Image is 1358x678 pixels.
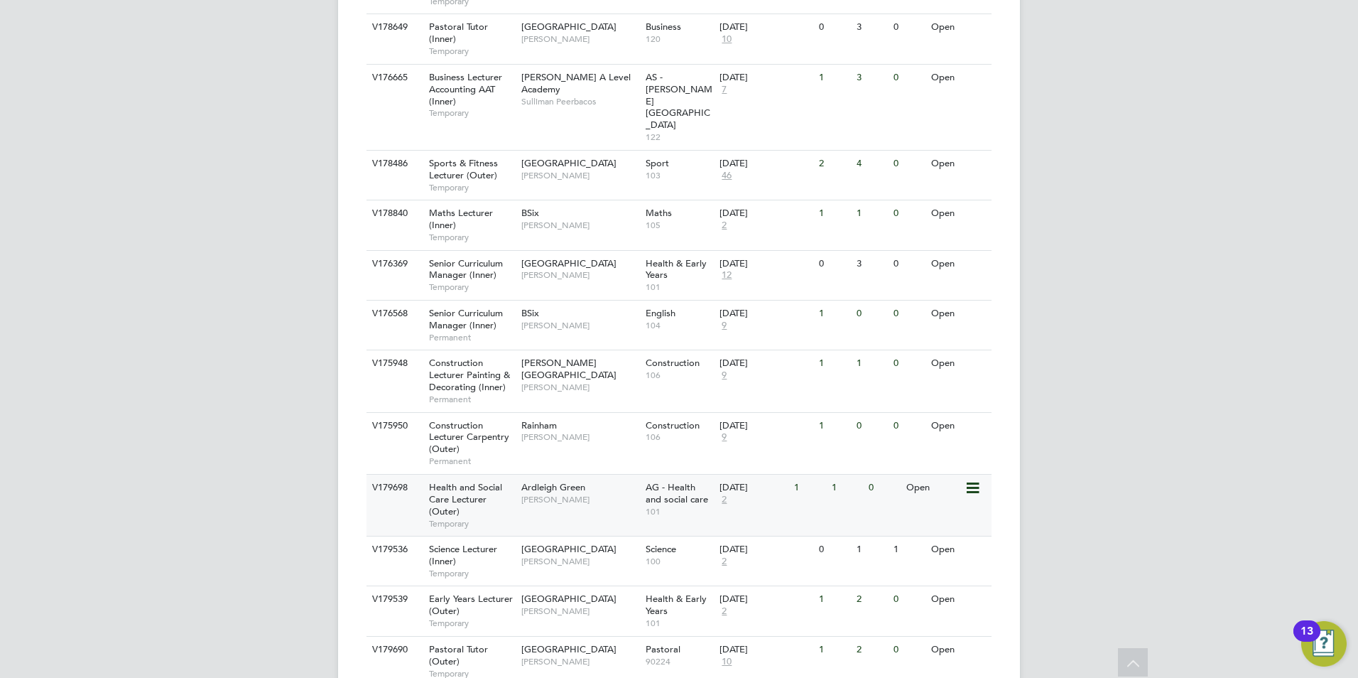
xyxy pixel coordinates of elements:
[429,618,514,629] span: Temporary
[369,637,418,663] div: V179690
[719,544,812,556] div: [DATE]
[369,537,418,563] div: V179536
[429,281,514,293] span: Temporary
[890,413,927,439] div: 0
[369,14,418,41] div: V178649
[719,158,812,170] div: [DATE]
[646,656,713,667] span: 90224
[429,332,514,343] span: Permanent
[521,556,639,567] span: [PERSON_NAME]
[719,269,734,281] span: 12
[719,33,734,45] span: 10
[719,556,729,568] span: 2
[646,618,713,629] span: 101
[521,170,639,181] span: [PERSON_NAME]
[646,357,700,369] span: Construction
[815,151,852,177] div: 2
[815,14,852,41] div: 0
[853,637,890,663] div: 2
[815,65,852,91] div: 1
[853,65,890,91] div: 3
[646,21,681,33] span: Business
[719,320,729,332] span: 9
[890,14,927,41] div: 0
[646,131,713,143] span: 122
[521,431,639,443] span: [PERSON_NAME]
[521,656,639,667] span: [PERSON_NAME]
[719,170,734,182] span: 46
[646,543,676,555] span: Science
[369,251,418,277] div: V176369
[719,220,729,232] span: 2
[928,637,989,663] div: Open
[815,413,852,439] div: 1
[429,307,503,331] span: Senior Curriculum Manager (Inner)
[928,200,989,227] div: Open
[646,33,713,45] span: 120
[646,556,713,567] span: 100
[646,593,707,617] span: Health & Early Years
[865,475,902,501] div: 0
[429,543,497,567] span: Science Lecturer (Inner)
[646,220,713,231] span: 105
[429,518,514,529] span: Temporary
[719,494,729,506] span: 2
[521,33,639,45] span: [PERSON_NAME]
[429,107,514,119] span: Temporary
[719,370,729,382] span: 9
[928,413,989,439] div: Open
[369,350,418,377] div: V175948
[521,71,631,95] span: [PERSON_NAME] A Level Academy
[853,151,890,177] div: 4
[521,257,616,269] span: [GEOGRAPHIC_DATA]
[521,157,616,169] span: [GEOGRAPHIC_DATA]
[521,21,616,33] span: [GEOGRAPHIC_DATA]
[1301,621,1347,667] button: Open Resource Center, 13 new notifications
[646,370,713,381] span: 106
[521,269,639,281] span: [PERSON_NAME]
[646,431,713,443] span: 106
[521,643,616,655] span: [GEOGRAPHIC_DATA]
[646,320,713,331] span: 104
[791,475,827,501] div: 1
[815,537,852,563] div: 0
[815,350,852,377] div: 1
[429,419,509,456] span: Construction Lecturer Carpentry (Outer)
[369,301,418,327] div: V176568
[369,475,418,501] div: V179698
[646,157,669,169] span: Sport
[429,643,488,667] span: Pastoral Tutor (Outer)
[815,637,852,663] div: 1
[719,593,812,606] div: [DATE]
[928,350,989,377] div: Open
[429,456,514,467] span: Permanent
[719,420,812,432] div: [DATE]
[521,494,639,505] span: [PERSON_NAME]
[369,200,418,227] div: V178840
[1300,631,1313,650] div: 13
[646,643,680,655] span: Pastoral
[719,208,812,220] div: [DATE]
[890,65,927,91] div: 0
[369,586,418,613] div: V179539
[521,382,639,393] span: [PERSON_NAME]
[828,475,865,501] div: 1
[429,357,510,393] span: Construction Lecturer Painting & Decorating (Inner)
[521,481,585,493] span: Ardleigh Green
[719,72,812,84] div: [DATE]
[853,537,890,563] div: 1
[369,413,418,439] div: V175950
[369,65,418,91] div: V176665
[429,71,502,107] span: Business Lecturer Accounting AAT (Inner)
[903,475,965,501] div: Open
[890,537,927,563] div: 1
[928,301,989,327] div: Open
[646,170,713,181] span: 103
[521,419,557,431] span: Rainham
[890,301,927,327] div: 0
[521,307,539,319] span: BSix
[521,320,639,331] span: [PERSON_NAME]
[853,413,890,439] div: 0
[429,232,514,243] span: Temporary
[928,14,989,41] div: Open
